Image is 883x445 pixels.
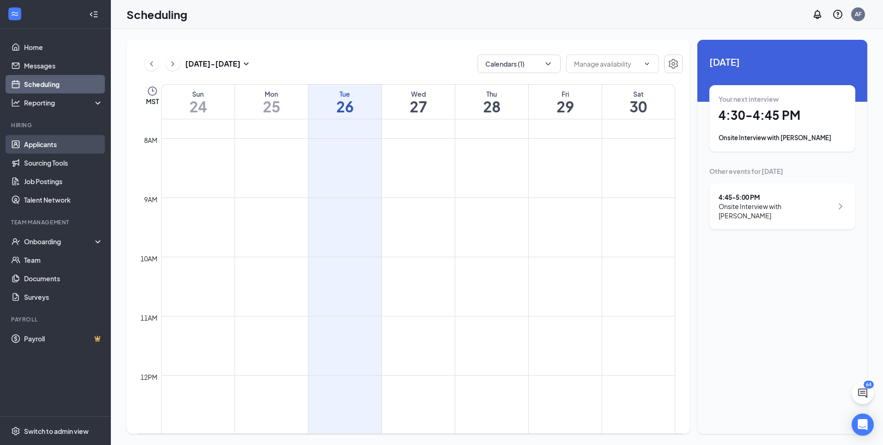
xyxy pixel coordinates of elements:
[168,58,177,69] svg: ChevronRight
[643,60,651,68] svg: ChevronDown
[602,99,675,114] h1: 30
[455,85,528,119] a: August 28, 2025
[574,59,640,69] input: Manage availability
[668,58,679,69] svg: Settings
[89,10,98,19] svg: Collapse
[529,99,602,114] h1: 29
[24,251,103,269] a: Team
[24,269,103,288] a: Documents
[719,94,846,104] div: Your next interview
[812,9,823,20] svg: Notifications
[142,194,159,204] div: 9am
[185,59,241,69] h3: [DATE] - [DATE]
[455,89,528,99] div: Thu
[10,9,19,19] svg: WorkstreamLogo
[142,135,159,145] div: 8am
[719,192,833,202] div: 4:45 - 5:00 PM
[139,372,159,382] div: 12pm
[24,329,103,348] a: PayrollCrown
[719,133,846,142] div: Onsite Interview with [PERSON_NAME]
[855,10,862,18] div: AF
[544,59,553,68] svg: ChevronDown
[162,89,235,99] div: Sun
[162,99,235,114] h1: 24
[142,431,159,441] div: 1pm
[382,85,455,119] a: August 27, 2025
[24,75,103,93] a: Scheduling
[24,172,103,191] a: Job Postings
[24,237,95,246] div: Onboarding
[127,6,187,22] h1: Scheduling
[24,98,103,107] div: Reporting
[709,55,855,69] span: [DATE]
[235,99,308,114] h1: 25
[719,107,846,123] h1: 4:30 - 4:45 PM
[162,85,235,119] a: August 24, 2025
[145,57,158,71] button: ChevronLeft
[664,55,683,73] button: Settings
[24,38,103,56] a: Home
[11,426,20,436] svg: Settings
[529,89,602,99] div: Fri
[832,9,843,20] svg: QuestionInfo
[24,154,103,172] a: Sourcing Tools
[11,237,20,246] svg: UserCheck
[166,57,180,71] button: ChevronRight
[602,89,675,99] div: Sat
[529,85,602,119] a: August 29, 2025
[24,288,103,306] a: Surveys
[835,201,846,212] svg: ChevronRight
[24,56,103,75] a: Messages
[241,58,252,69] svg: SmallChevronDown
[478,55,561,73] button: Calendars (1)ChevronDown
[455,99,528,114] h1: 28
[382,89,455,99] div: Wed
[11,218,101,226] div: Team Management
[719,202,833,220] div: Onsite Interview with [PERSON_NAME]
[11,98,20,107] svg: Analysis
[602,85,675,119] a: August 30, 2025
[864,381,874,389] div: 64
[852,382,874,404] button: ChatActive
[139,313,159,323] div: 11am
[308,99,381,114] h1: 26
[235,89,308,99] div: Mon
[308,89,381,99] div: Tue
[24,191,103,209] a: Talent Network
[709,167,855,176] div: Other events for [DATE]
[382,99,455,114] h1: 27
[24,426,89,436] div: Switch to admin view
[11,315,101,323] div: Payroll
[857,388,868,399] svg: ChatActive
[139,253,159,264] div: 10am
[146,97,159,106] span: MST
[11,121,101,129] div: Hiring
[308,85,381,119] a: August 26, 2025
[852,414,874,436] div: Open Intercom Messenger
[235,85,308,119] a: August 25, 2025
[147,86,158,97] svg: Clock
[24,135,103,154] a: Applicants
[147,58,156,69] svg: ChevronLeft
